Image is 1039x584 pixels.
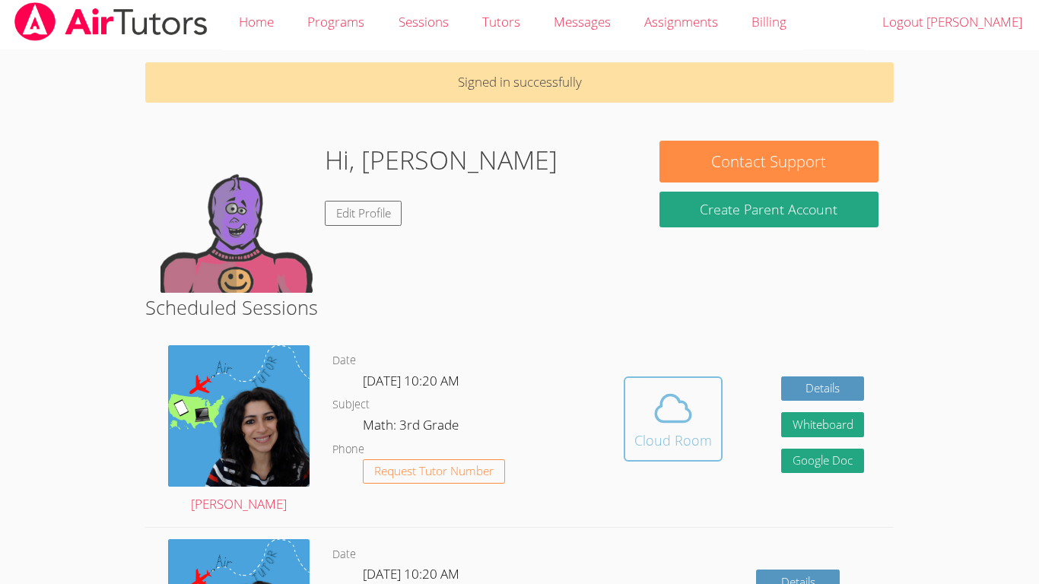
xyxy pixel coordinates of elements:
h1: Hi, [PERSON_NAME] [325,141,558,179]
dt: Date [332,351,356,370]
span: [DATE] 10:20 AM [363,372,459,389]
div: Cloud Room [634,430,712,451]
a: [PERSON_NAME] [168,345,310,516]
span: Request Tutor Number [374,465,494,477]
button: Cloud Room [624,376,723,462]
dt: Phone [332,440,364,459]
p: Signed in successfully [145,62,894,103]
dt: Subject [332,395,370,414]
span: Messages [554,13,611,30]
img: air%20tutor%20avatar.png [168,345,310,487]
button: Request Tutor Number [363,459,505,484]
img: default.png [160,141,313,293]
dd: Math: 3rd Grade [363,414,462,440]
a: Edit Profile [325,201,402,226]
a: Details [781,376,865,401]
dt: Date [332,545,356,564]
img: airtutors_banner-c4298cdbf04f3fff15de1276eac7730deb9818008684d7c2e4769d2f7ddbe033.png [13,2,209,41]
span: [DATE] 10:20 AM [363,565,459,582]
a: Google Doc [781,449,865,474]
h2: Scheduled Sessions [145,293,894,322]
button: Contact Support [659,141,879,182]
button: Whiteboard [781,412,865,437]
button: Create Parent Account [659,192,879,227]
